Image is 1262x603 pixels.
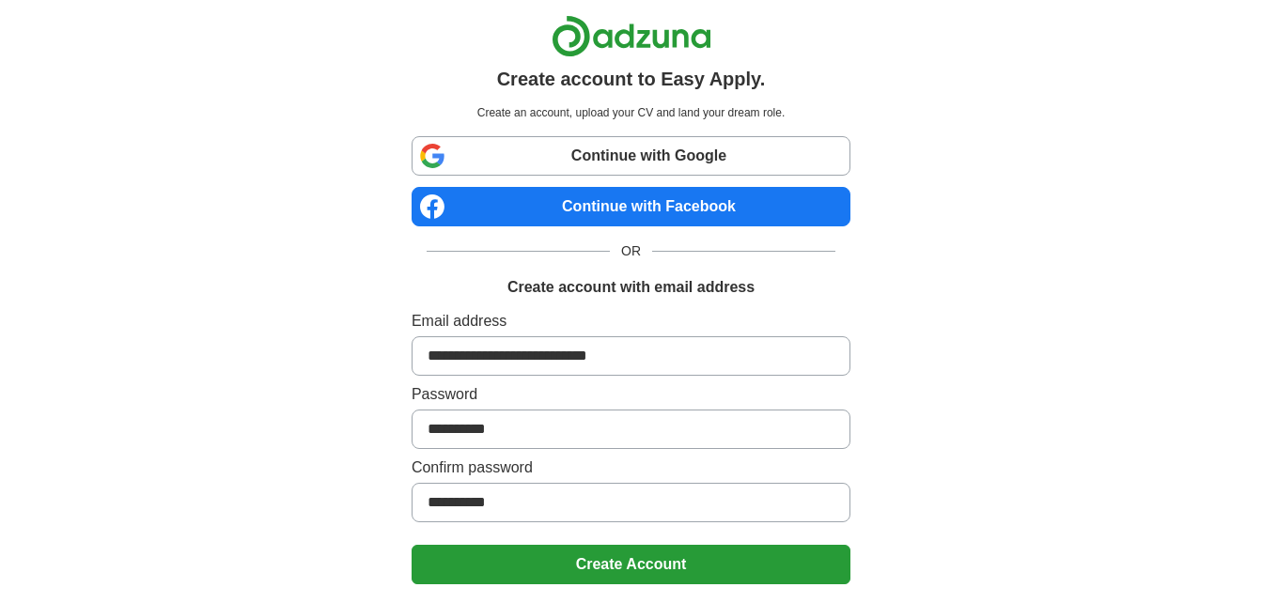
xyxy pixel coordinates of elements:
p: Create an account, upload your CV and land your dream role. [415,104,847,121]
a: Continue with Google [412,136,850,176]
h1: Create account to Easy Apply. [497,65,766,93]
label: Confirm password [412,456,850,479]
h1: Create account with email address [507,276,755,299]
span: OR [610,241,652,261]
a: Continue with Facebook [412,187,850,226]
img: Adzuna logo [552,15,711,57]
button: Create Account [412,545,850,584]
label: Password [412,383,850,406]
label: Email address [412,310,850,332]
